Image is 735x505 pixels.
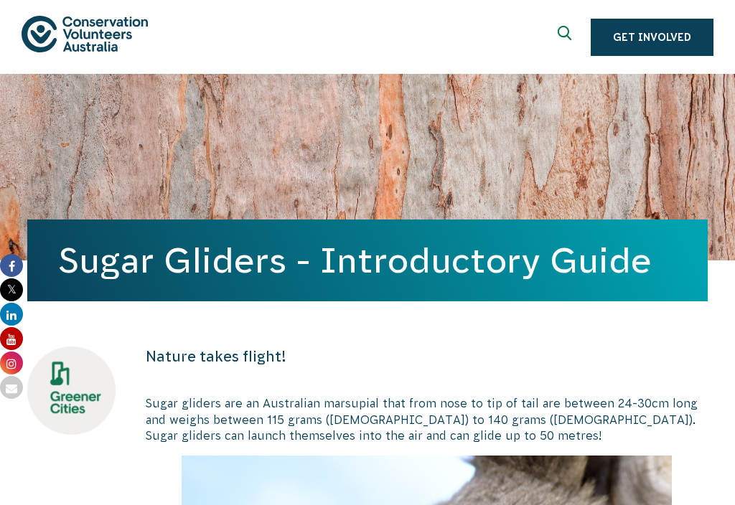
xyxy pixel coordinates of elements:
[146,397,698,442] span: Sugar gliders are an Australian marsupial that from nose to tip of tail are between 24-30cm long ...
[146,346,708,367] p: Nature takes flight!
[549,20,584,55] button: Expand search box Close search box
[59,241,676,280] h1: Sugar Gliders - Introductory Guide
[591,19,713,56] a: Get Involved
[558,26,576,49] span: Expand search box
[679,13,713,47] button: Show mobile navigation menu
[22,16,148,52] img: logo.svg
[27,346,116,435] img: Greener Cities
